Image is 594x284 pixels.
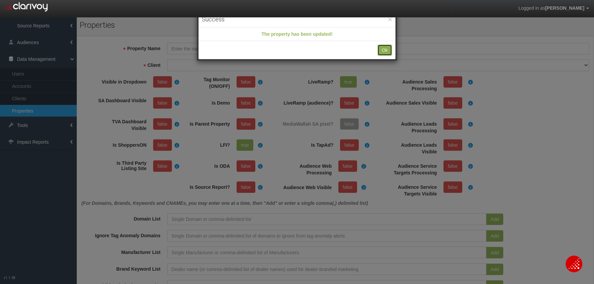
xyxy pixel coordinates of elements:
[377,44,392,56] button: Ok
[513,0,594,16] a: Logged in as[PERSON_NAME]
[518,5,545,11] span: Logged in as
[545,5,584,11] span: [PERSON_NAME]
[388,16,392,23] button: ×
[261,31,332,37] strong: The property has been updated!
[202,15,392,24] h4: Success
